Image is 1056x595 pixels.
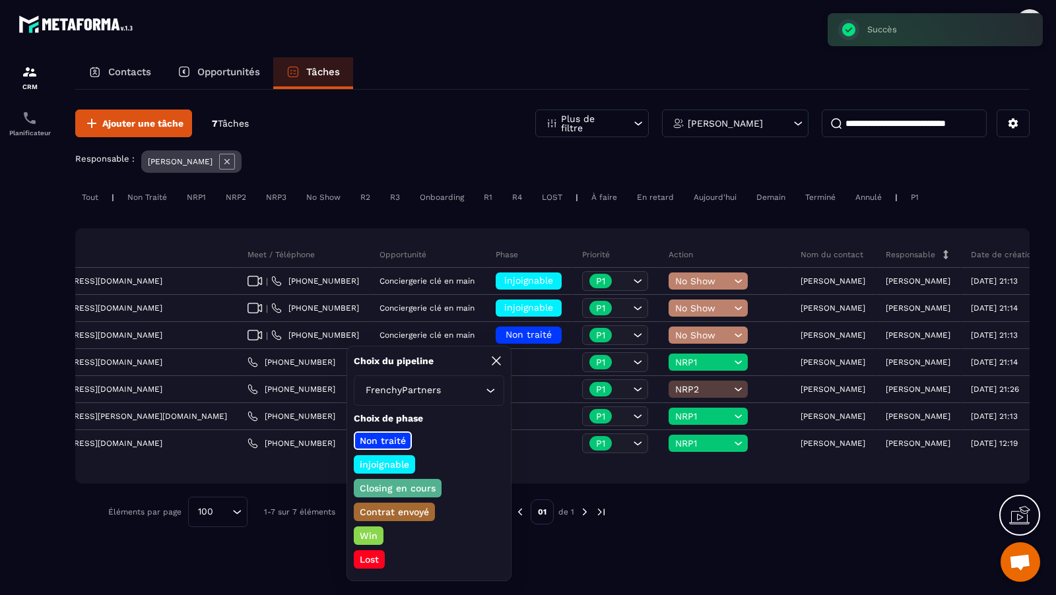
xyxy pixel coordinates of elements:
[218,505,229,519] input: Search for option
[379,276,475,286] p: Conciergerie clé en main
[3,83,56,90] p: CRM
[971,276,1018,286] p: [DATE] 21:13
[971,385,1019,394] p: [DATE] 21:26
[108,66,151,78] p: Contacts
[75,189,105,205] div: Tout
[496,249,518,260] p: Phase
[596,385,605,394] p: P1
[504,275,553,286] span: injoignable
[535,189,569,205] div: LOST
[801,303,865,313] p: [PERSON_NAME]
[596,330,605,340] p: P1
[379,303,475,313] p: Conciergerie clé en main
[904,189,925,205] div: P1
[799,189,842,205] div: Terminé
[750,189,792,205] div: Demain
[630,189,680,205] div: En retard
[3,100,56,146] a: schedulerschedulerPlanificateur
[801,412,865,421] p: [PERSON_NAME]
[971,412,1018,421] p: [DATE] 21:13
[3,54,56,100] a: formationformationCRM
[247,438,335,449] a: [PHONE_NUMBER]
[379,249,426,260] p: Opportunité
[506,189,529,205] div: R4
[383,189,407,205] div: R3
[259,189,293,205] div: NRP3
[561,114,619,133] p: Plus de filtre
[886,330,950,340] p: [PERSON_NAME]
[582,249,610,260] p: Priorité
[271,303,359,313] a: [PHONE_NUMBER]
[212,117,249,130] p: 7
[801,330,865,340] p: [PERSON_NAME]
[218,118,249,129] span: Tâches
[358,434,408,447] p: Non traité
[358,505,431,518] p: Contrat envoyé
[514,506,526,518] img: prev
[596,358,605,367] p: P1
[22,64,38,80] img: formation
[75,154,135,164] p: Responsable :
[354,355,434,367] p: Choix du pipeline
[271,276,359,286] a: [PHONE_NUMBER]
[675,357,731,367] span: NRP1
[595,506,607,518] img: next
[675,303,731,313] span: No Show
[801,358,865,367] p: [PERSON_NAME]
[358,482,438,495] p: Closing en cours
[886,439,950,448] p: [PERSON_NAME]
[354,189,377,205] div: R2
[358,529,379,542] p: Win
[886,412,950,421] p: [PERSON_NAME]
[22,110,38,126] img: scheduler
[273,57,353,89] a: Tâches
[558,507,574,517] p: de 1
[444,383,482,398] input: Search for option
[688,119,763,128] p: [PERSON_NAME]
[596,303,605,313] p: P1
[801,439,865,448] p: [PERSON_NAME]
[675,411,731,422] span: NRP1
[895,193,898,202] p: |
[188,497,247,527] div: Search for option
[971,249,1036,260] p: Date de création
[358,458,411,471] p: injoignable
[18,12,137,36] img: logo
[247,357,335,367] a: [PHONE_NUMBER]
[164,57,273,89] a: Opportunités
[579,506,591,518] img: next
[358,553,381,566] p: Lost
[266,330,268,340] span: |
[506,329,552,340] span: Non traité
[886,303,950,313] p: [PERSON_NAME]
[849,189,888,205] div: Annulé
[271,330,359,340] a: [PHONE_NUMBER]
[886,358,950,367] p: [PERSON_NAME]
[121,189,174,205] div: Non Traité
[596,439,605,448] p: P1
[886,249,935,260] p: Responsable
[596,412,605,421] p: P1
[413,189,471,205] div: Onboarding
[75,110,192,137] button: Ajouter une tâche
[576,193,578,202] p: |
[596,276,605,286] p: P1
[300,189,347,205] div: No Show
[266,303,268,313] span: |
[886,385,950,394] p: [PERSON_NAME]
[585,189,624,205] div: À faire
[247,411,335,422] a: [PHONE_NUMBER]
[197,66,260,78] p: Opportunités
[1001,542,1040,582] div: Ouvrir le chat
[801,385,865,394] p: [PERSON_NAME]
[247,384,335,394] a: [PHONE_NUMBER]
[687,189,743,205] div: Aujourd'hui
[675,276,731,286] span: No Show
[379,330,475,340] p: Conciergerie clé en main
[971,358,1018,367] p: [DATE] 21:14
[112,193,114,202] p: |
[354,412,504,425] p: Choix de phase
[264,507,335,517] p: 1-7 sur 7 éléments
[669,249,693,260] p: Action
[971,330,1018,340] p: [DATE] 21:13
